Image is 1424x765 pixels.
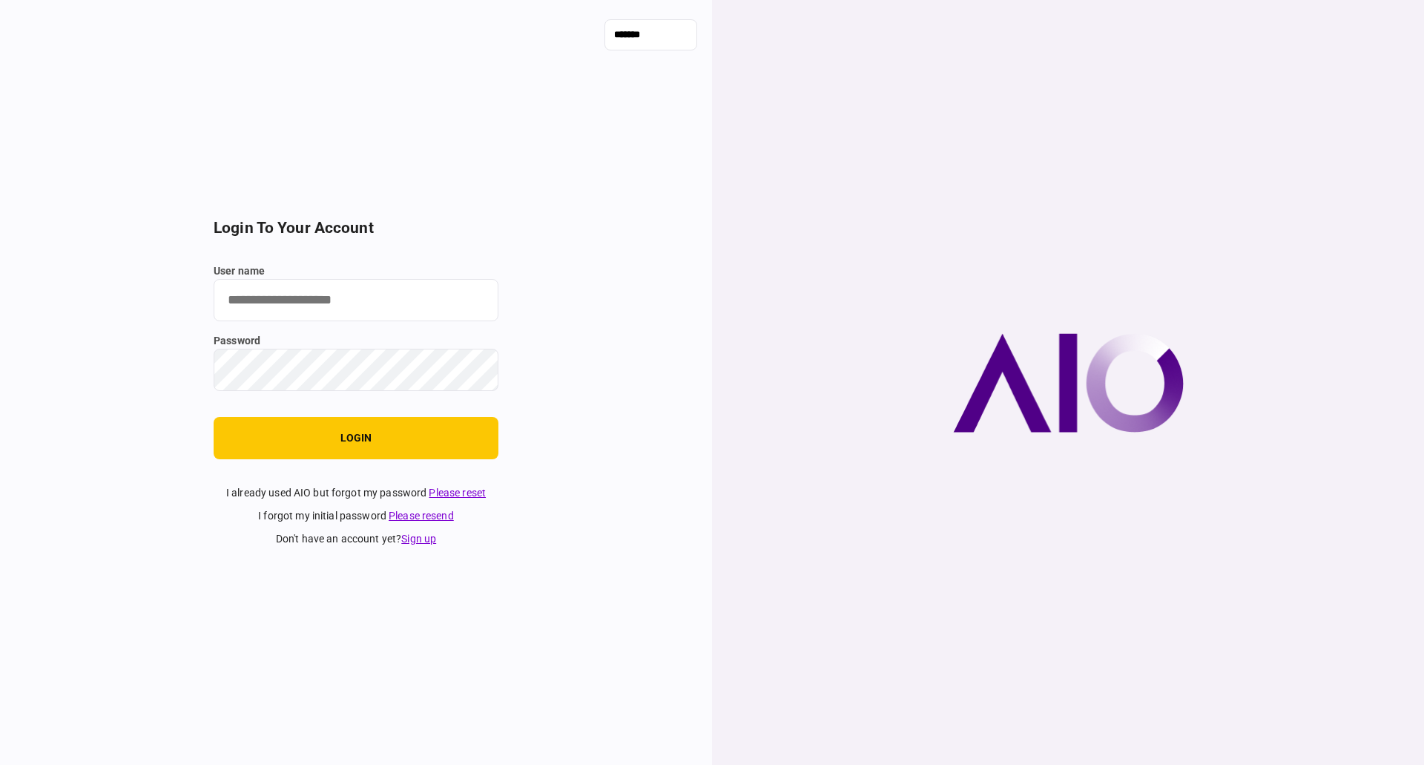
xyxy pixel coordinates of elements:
a: Sign up [401,533,436,545]
label: password [214,333,498,349]
div: I forgot my initial password [214,508,498,524]
input: show language options [604,19,697,50]
div: I already used AIO but forgot my password [214,485,498,501]
a: Please reset [429,487,486,499]
input: password [214,349,498,391]
a: Please resend [389,510,454,522]
h2: login to your account [214,219,498,237]
div: don't have an account yet ? [214,531,498,547]
input: user name [214,279,498,321]
img: AIO company logo [953,333,1184,433]
label: user name [214,263,498,279]
button: login [214,417,498,459]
